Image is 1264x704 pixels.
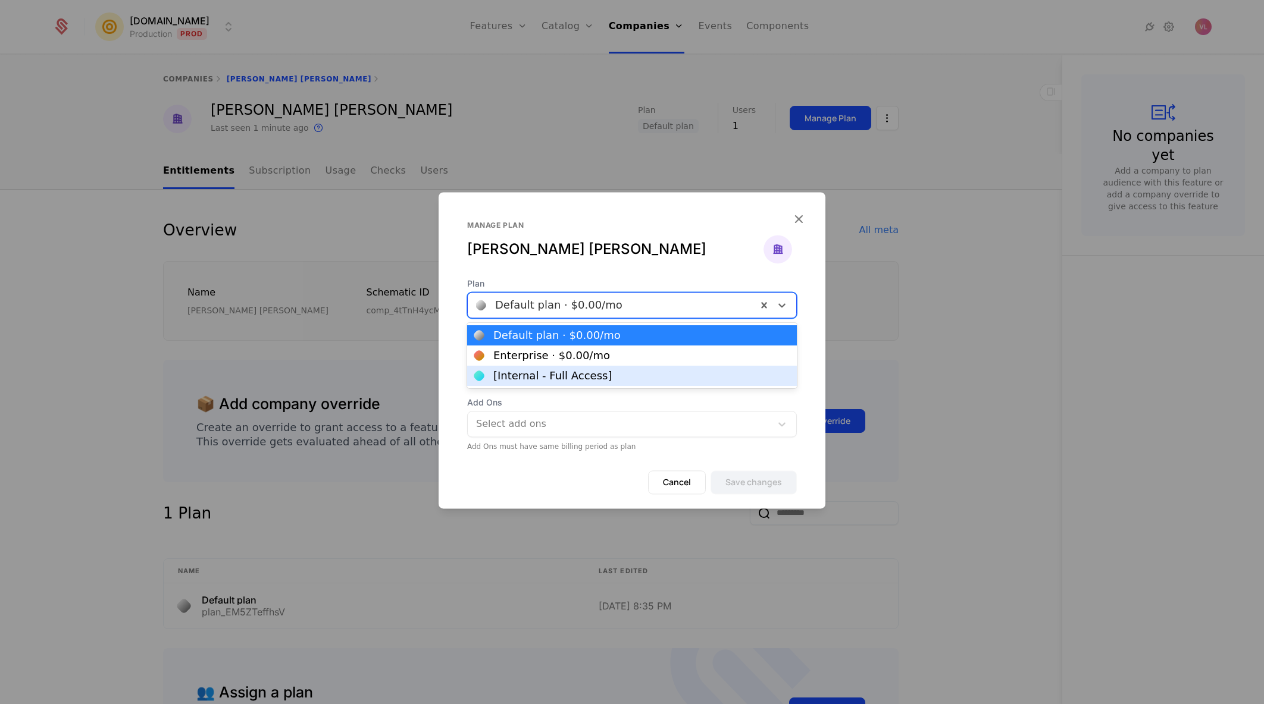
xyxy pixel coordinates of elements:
[711,470,797,494] button: Save changes
[467,397,797,408] span: Add Ons
[493,370,612,381] div: [Internal - Full Access]
[764,235,792,263] img: Vladyslav Len
[467,442,797,451] div: Add Ons must have same billing period as plan
[467,240,764,259] div: [PERSON_NAME] [PERSON_NAME]
[648,470,706,494] button: Cancel
[493,350,610,361] div: Enterprise
[476,417,765,431] div: Select add ons
[467,221,764,230] div: Manage plan
[493,330,621,341] div: Default plan
[467,278,797,290] span: Plan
